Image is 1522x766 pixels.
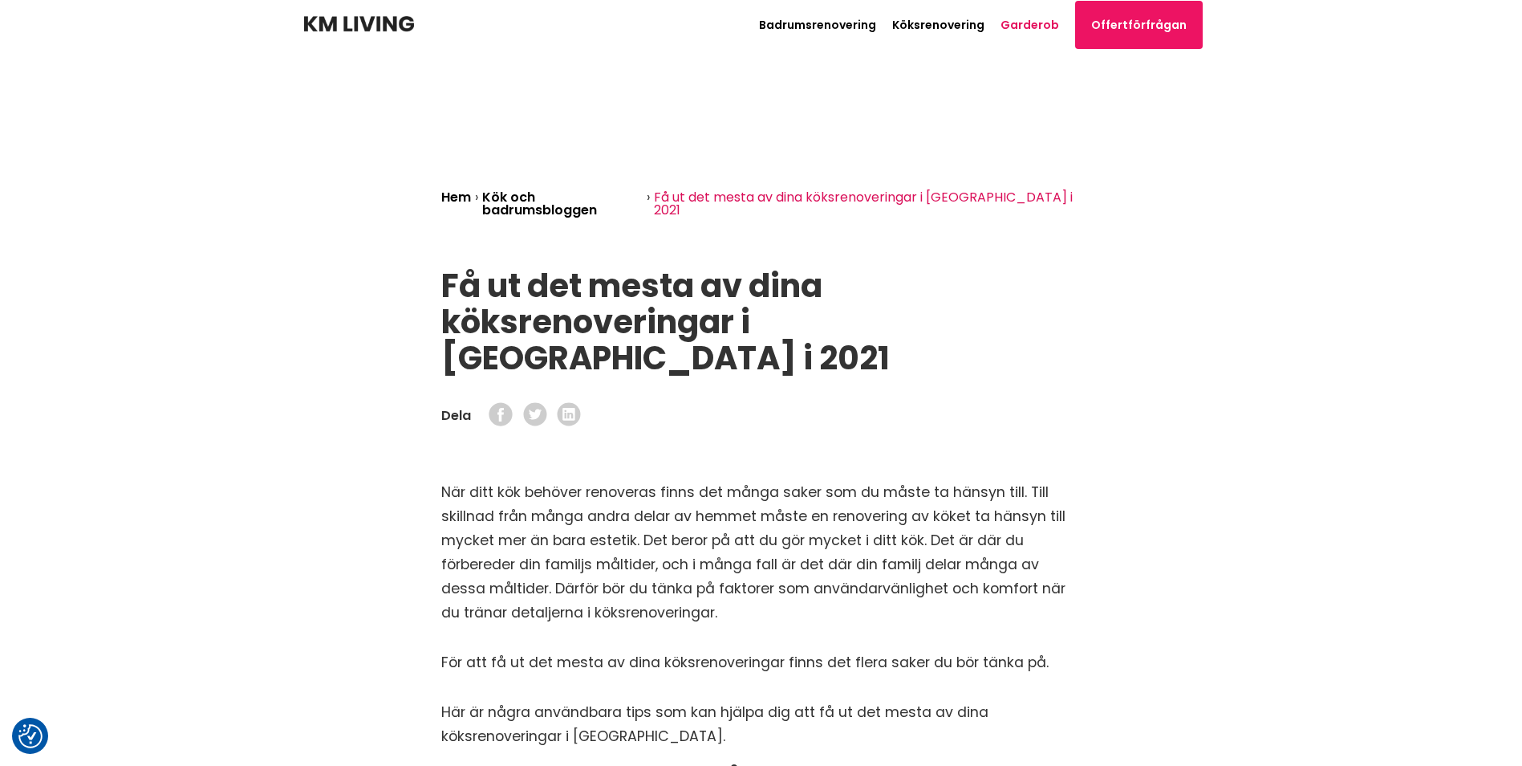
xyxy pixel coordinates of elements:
[482,188,597,219] a: Kök och badrumsbloggen
[441,268,1082,377] h1: Få ut det mesta av dina köksrenoveringar i [GEOGRAPHIC_DATA] i 2021
[441,188,471,206] a: Hem
[1075,1,1203,49] a: Offertförfrågan
[441,409,484,422] span: Dela
[475,178,482,230] li: ›
[304,16,414,32] img: KM Living
[441,467,1082,638] p: När ditt kök behöver renoveras finns det många saker som du måste ta hänsyn till. Till skillnad f...
[892,17,984,33] a: Köksrenovering
[654,178,1081,230] li: Få ut det mesta av dina köksrenoveringar i [GEOGRAPHIC_DATA] i 2021
[441,638,1082,687] p: För att få ut det mesta av dina köksrenoveringar finns det flera saker du bör tänka på.
[18,724,43,748] img: Revisit consent button
[484,402,518,429] a: Få ut det mesta av dina köksrenoveringar i Stockholm i 2021
[18,724,43,748] button: Samtyckesinställningar
[441,687,1082,761] p: Här är några användbara tips som kan hjälpa dig att få ut det mesta av dina köksrenoveringar i [G...
[552,402,586,429] a: Få ut det mesta av dina köksrenoveringar i Stockholm i 2021
[759,17,876,33] a: Badrumsrenovering
[1000,17,1059,33] a: Garderob
[517,402,552,429] a: Få ut det mesta av dina köksrenoveringar i Stockholm i 2021
[647,178,654,230] li: ›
